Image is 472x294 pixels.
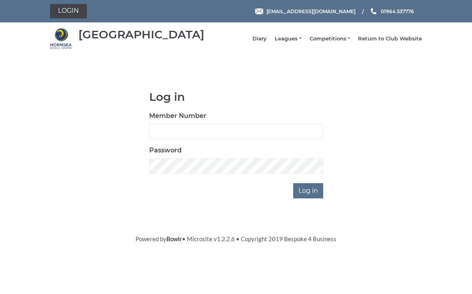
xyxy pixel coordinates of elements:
a: Email [EMAIL_ADDRESS][DOMAIN_NAME] [255,8,356,15]
h1: Log in [149,91,323,103]
div: [GEOGRAPHIC_DATA] [78,28,204,41]
label: Member Number [149,111,206,121]
a: Phone us 01964 537776 [370,8,414,15]
a: Competitions [310,35,350,42]
a: Login [50,4,87,18]
img: Phone us [371,8,376,14]
img: Email [255,8,263,14]
a: Diary [252,35,267,42]
label: Password [149,146,182,155]
a: Return to Club Website [358,35,422,42]
a: Leagues [275,35,301,42]
span: 01964 537776 [381,8,414,14]
img: Hornsea Bowls Centre [50,28,72,50]
span: Powered by • Microsite v1.2.2.6 • Copyright 2019 Bespoke 4 Business [136,235,336,242]
input: Log in [293,183,323,198]
span: [EMAIL_ADDRESS][DOMAIN_NAME] [266,8,356,14]
a: Bowlr [166,235,182,242]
